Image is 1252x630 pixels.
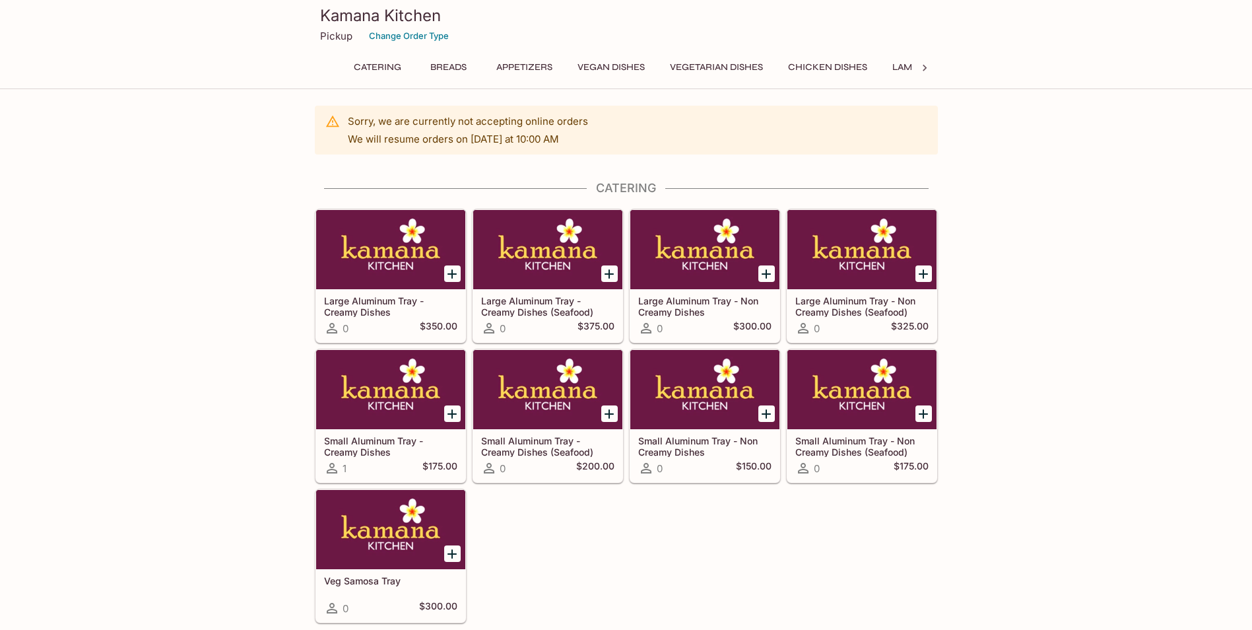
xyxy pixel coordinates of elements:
[444,265,461,282] button: Add Large Aluminum Tray - Creamy Dishes
[576,460,614,476] h5: $200.00
[324,295,457,317] h5: Large Aluminum Tray - Creamy Dishes
[736,460,772,476] h5: $150.00
[657,322,663,335] span: 0
[320,30,352,42] p: Pickup
[630,350,779,429] div: Small Aluminum Tray - Non Creamy Dishes
[787,350,937,429] div: Small Aluminum Tray - Non Creamy Dishes (Seafood)
[601,265,618,282] button: Add Large Aluminum Tray - Creamy Dishes (Seafood)
[422,460,457,476] h5: $175.00
[489,58,560,77] button: Appetizers
[481,435,614,457] h5: Small Aluminum Tray - Creamy Dishes (Seafood)
[315,209,466,343] a: Large Aluminum Tray - Creamy Dishes0$350.00
[814,322,820,335] span: 0
[473,209,623,343] a: Large Aluminum Tray - Creamy Dishes (Seafood)0$375.00
[473,349,623,483] a: Small Aluminum Tray - Creamy Dishes (Seafood)0$200.00
[733,320,772,336] h5: $300.00
[577,320,614,336] h5: $375.00
[316,350,465,429] div: Small Aluminum Tray - Creamy Dishes
[663,58,770,77] button: Vegetarian Dishes
[758,265,775,282] button: Add Large Aluminum Tray - Non Creamy Dishes
[630,210,779,289] div: Large Aluminum Tray - Non Creamy Dishes
[320,5,933,26] h3: Kamana Kitchen
[324,575,457,586] h5: Veg Samosa Tray
[601,405,618,422] button: Add Small Aluminum Tray - Creamy Dishes (Seafood)
[343,462,346,475] span: 1
[363,26,455,46] button: Change Order Type
[638,435,772,457] h5: Small Aluminum Tray - Non Creamy Dishes
[500,462,506,475] span: 0
[758,405,775,422] button: Add Small Aluminum Tray - Non Creamy Dishes
[444,405,461,422] button: Add Small Aluminum Tray - Creamy Dishes
[500,322,506,335] span: 0
[630,349,780,483] a: Small Aluminum Tray - Non Creamy Dishes0$150.00
[481,295,614,317] h5: Large Aluminum Tray - Creamy Dishes (Seafood)
[315,489,466,623] a: Veg Samosa Tray0$300.00
[316,490,465,569] div: Veg Samosa Tray
[324,435,457,457] h5: Small Aluminum Tray - Creamy Dishes
[473,210,622,289] div: Large Aluminum Tray - Creamy Dishes (Seafood)
[630,209,780,343] a: Large Aluminum Tray - Non Creamy Dishes0$300.00
[346,58,409,77] button: Catering
[885,58,960,77] button: Lamb Dishes
[814,462,820,475] span: 0
[638,295,772,317] h5: Large Aluminum Tray - Non Creamy Dishes
[348,115,588,127] p: Sorry, we are currently not accepting online orders
[787,349,937,483] a: Small Aluminum Tray - Non Creamy Dishes (Seafood)0$175.00
[787,210,937,289] div: Large Aluminum Tray - Non Creamy Dishes (Seafood)
[348,133,588,145] p: We will resume orders on [DATE] at 10:00 AM
[915,265,932,282] button: Add Large Aluminum Tray - Non Creamy Dishes (Seafood)
[894,460,929,476] h5: $175.00
[795,295,929,317] h5: Large Aluminum Tray - Non Creamy Dishes (Seafood)
[891,320,929,336] h5: $325.00
[419,58,478,77] button: Breads
[787,209,937,343] a: Large Aluminum Tray - Non Creamy Dishes (Seafood)0$325.00
[657,462,663,475] span: 0
[473,350,622,429] div: Small Aluminum Tray - Creamy Dishes (Seafood)
[781,58,874,77] button: Chicken Dishes
[316,210,465,289] div: Large Aluminum Tray - Creamy Dishes
[343,322,348,335] span: 0
[444,545,461,562] button: Add Veg Samosa Tray
[315,349,466,483] a: Small Aluminum Tray - Creamy Dishes1$175.00
[419,600,457,616] h5: $300.00
[795,435,929,457] h5: Small Aluminum Tray - Non Creamy Dishes (Seafood)
[420,320,457,336] h5: $350.00
[570,58,652,77] button: Vegan Dishes
[915,405,932,422] button: Add Small Aluminum Tray - Non Creamy Dishes (Seafood)
[315,181,938,195] h4: Catering
[343,602,348,615] span: 0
